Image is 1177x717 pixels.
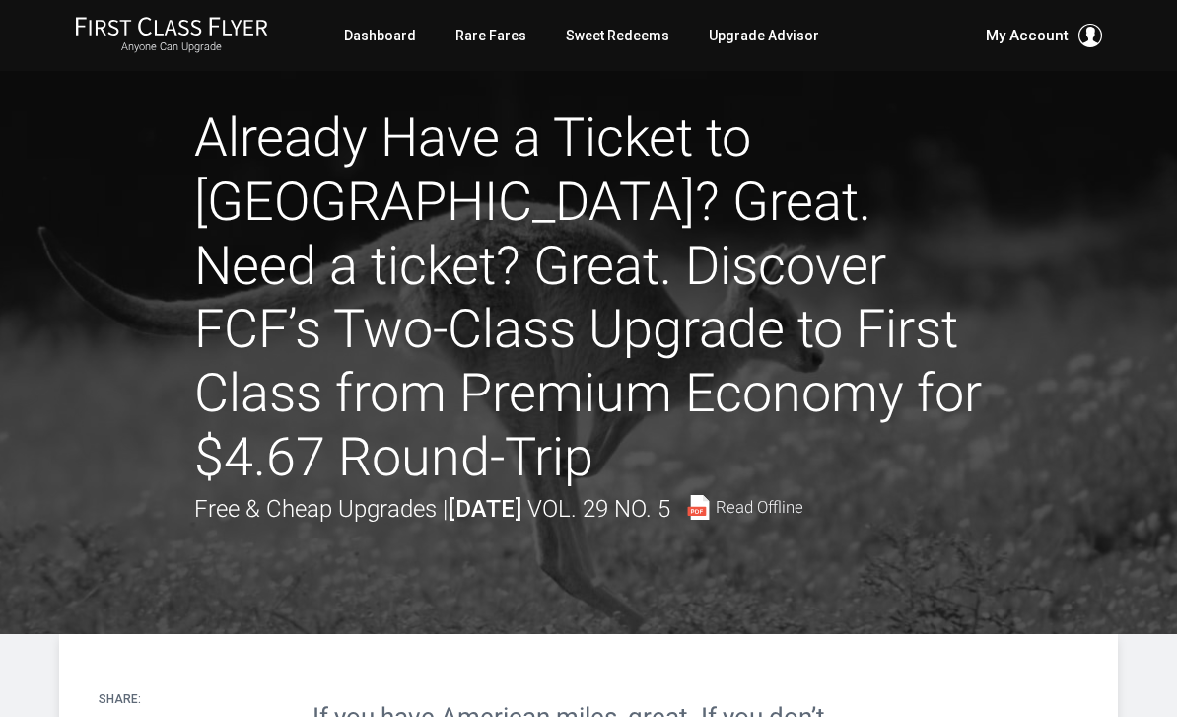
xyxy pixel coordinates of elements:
[75,16,268,36] img: First Class Flyer
[709,18,819,53] a: Upgrade Advisor
[566,18,669,53] a: Sweet Redeems
[527,495,670,523] span: Vol. 29 No. 5
[986,24,1069,47] span: My Account
[99,693,141,706] h4: Share:
[686,495,803,520] a: Read Offline
[194,107,983,490] h1: Already Have a Ticket to [GEOGRAPHIC_DATA]? Great. Need a ticket? Great. Discover FCF’s Two-Class...
[448,495,521,523] strong: [DATE]
[455,18,526,53] a: Rare Fares
[686,495,711,520] img: pdf-file.svg
[986,24,1102,47] button: My Account
[716,499,803,516] span: Read Offline
[75,16,268,55] a: First Class FlyerAnyone Can Upgrade
[75,40,268,54] small: Anyone Can Upgrade
[194,490,803,528] div: Free & Cheap Upgrades |
[344,18,416,53] a: Dashboard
